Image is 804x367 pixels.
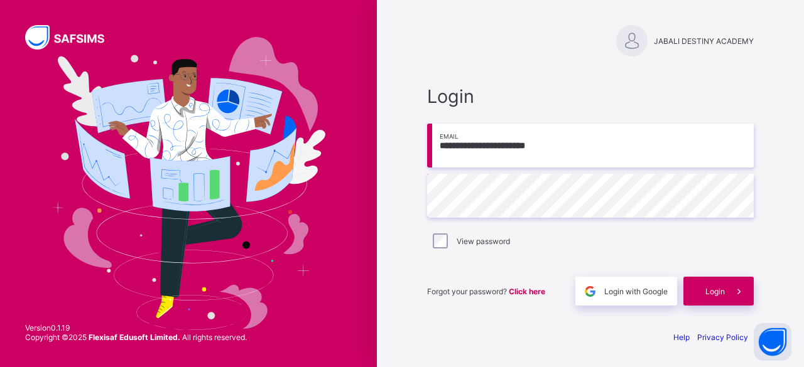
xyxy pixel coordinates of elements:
[697,332,748,342] a: Privacy Policy
[427,85,754,107] span: Login
[25,332,247,342] span: Copyright © 2025 All rights reserved.
[25,25,119,50] img: SAFSIMS Logo
[25,323,247,332] span: Version 0.1.19
[427,287,545,296] span: Forgot your password?
[754,323,791,361] button: Open asap
[705,287,725,296] span: Login
[89,332,180,342] strong: Flexisaf Edusoft Limited.
[52,37,325,331] img: Hero Image
[673,332,690,342] a: Help
[583,284,597,299] img: google.396cfc9801f0270233282035f929180a.svg
[457,237,510,246] label: View password
[604,287,668,296] span: Login with Google
[654,36,754,46] span: JABALI DESTINY ACADEMY
[509,287,545,296] a: Click here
